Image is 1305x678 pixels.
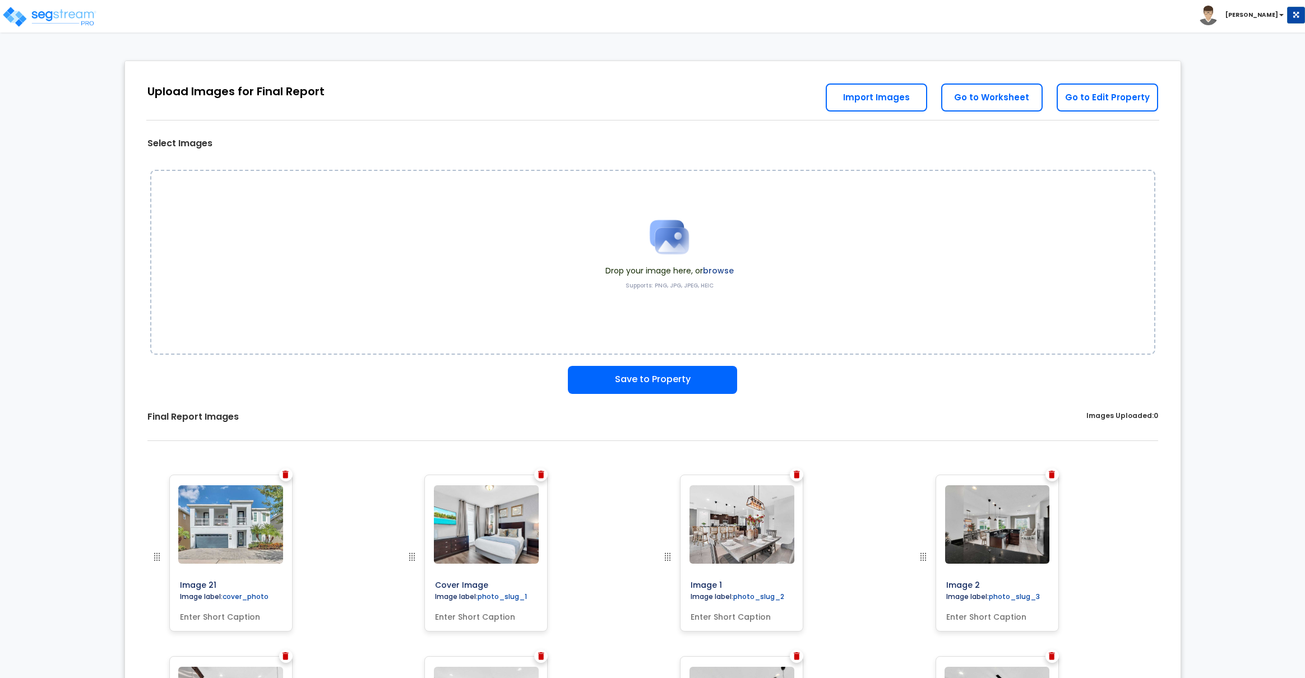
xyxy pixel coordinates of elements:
[826,83,927,112] a: Import Images
[147,137,212,150] label: Select Images
[150,550,164,564] img: drag handle
[641,209,697,265] img: Upload Icon
[175,607,286,623] input: Enter Short Caption
[703,265,734,276] label: browse
[568,366,737,394] button: Save to Property
[283,652,289,660] img: Trash Icon
[431,592,531,604] label: Image label:
[538,652,544,660] img: Trash Icon
[733,592,784,601] label: photo_slug_2
[989,592,1040,601] label: photo_slug_3
[147,411,239,424] label: Final Report Images
[538,471,544,479] img: Trash Icon
[1154,411,1158,420] span: 0
[405,550,419,564] img: drag handle
[941,83,1043,112] a: Go to Worksheet
[605,265,734,276] span: Drop your image here, or
[917,550,930,564] img: drag handle
[147,83,325,100] div: Upload Images for Final Report
[794,471,800,479] img: Trash Icon
[223,592,269,601] label: cover_photo
[1086,411,1158,424] label: Images Uploaded:
[175,592,273,604] label: Image label:
[686,607,797,623] input: Enter Short Caption
[686,592,789,604] label: Image label:
[1049,471,1055,479] img: Trash Icon
[1057,83,1158,112] a: Go to Edit Property
[2,6,97,28] img: logo_pro_r.png
[942,607,1053,623] input: Enter Short Caption
[478,592,527,601] label: photo_slug_1
[661,550,674,564] img: drag handle
[283,471,289,479] img: Trash Icon
[626,282,714,290] label: Supports: PNG, JPG, JPEG, HEIC
[431,607,542,623] input: Enter Short Caption
[794,652,800,660] img: Trash Icon
[942,592,1044,604] label: Image label:
[1225,11,1278,19] b: [PERSON_NAME]
[1198,6,1218,25] img: avatar.png
[1049,652,1055,660] img: Trash Icon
